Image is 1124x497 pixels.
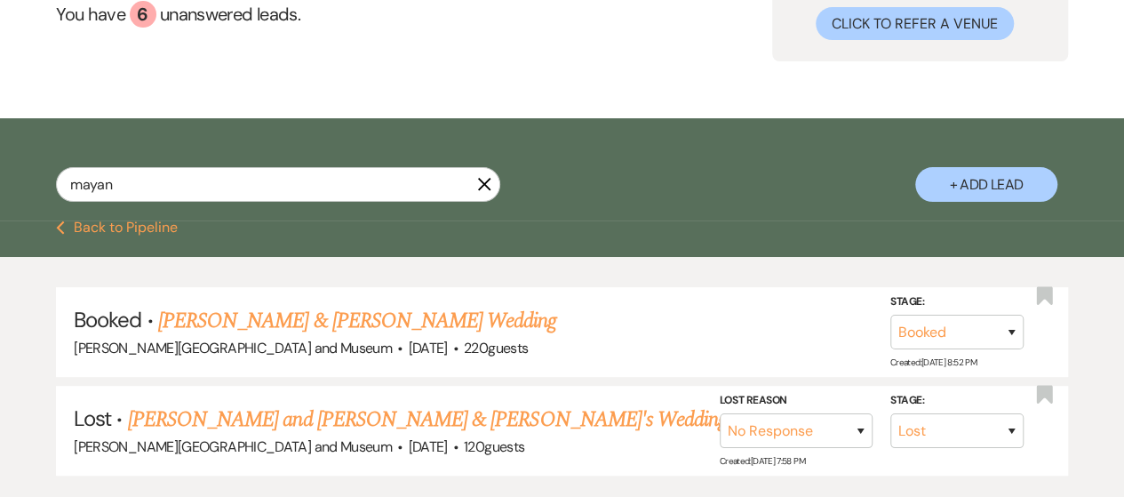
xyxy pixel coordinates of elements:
span: [DATE] [408,437,447,456]
span: Booked [74,306,141,333]
span: 120 guests [464,437,524,456]
button: Click to Refer a Venue [816,7,1014,40]
a: [PERSON_NAME] & [PERSON_NAME] Wedding [158,305,556,337]
a: [PERSON_NAME] and [PERSON_NAME] & [PERSON_NAME]'s Wedding [128,404,727,436]
button: + Add Lead [915,167,1057,202]
span: [DATE] [408,339,447,357]
label: Lost Reason [720,391,873,411]
span: Created: [DATE] 8:52 PM [890,357,977,368]
span: 220 guests [464,339,528,357]
label: Stage: [890,293,1024,312]
span: [PERSON_NAME][GEOGRAPHIC_DATA] and Museum [74,437,392,456]
span: Lost [74,405,111,432]
a: You have 6 unanswered leads. [56,1,392,28]
label: Stage: [890,391,1024,411]
span: Created: [DATE] 7:58 PM [720,455,805,467]
div: 6 [130,1,156,28]
input: Search by name, event date, email address or phone number [56,167,500,202]
button: Back to Pipeline [56,220,178,235]
span: [PERSON_NAME][GEOGRAPHIC_DATA] and Museum [74,339,392,357]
